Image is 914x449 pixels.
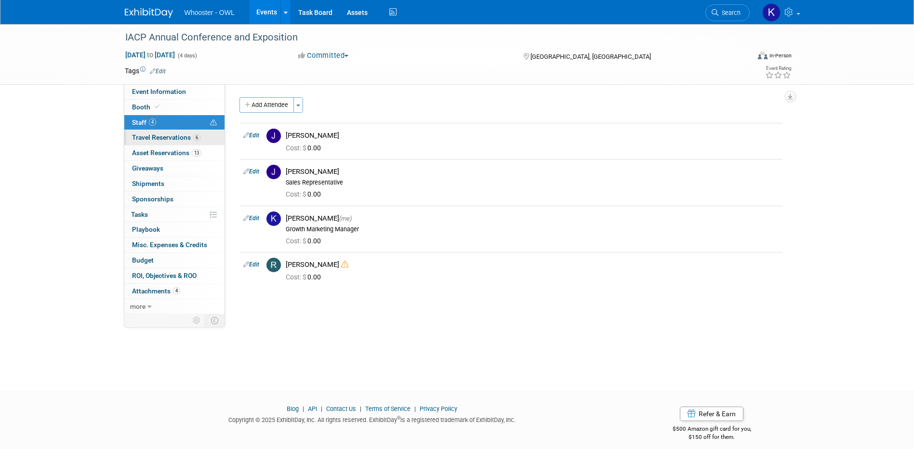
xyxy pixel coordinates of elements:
span: Whooster - OWL [185,9,235,16]
span: 0.00 [286,273,325,281]
span: (me) [339,215,352,222]
span: Asset Reservations [132,149,201,157]
div: Growth Marketing Manager [286,225,779,233]
span: Attachments [132,287,180,295]
span: 0.00 [286,144,325,152]
a: Booth [124,100,225,115]
span: Event Information [132,88,186,95]
a: Shipments [124,176,225,191]
span: Cost: $ [286,190,307,198]
div: Event Rating [765,66,791,71]
span: | [358,405,364,412]
span: Shipments [132,180,164,187]
a: Tasks [124,207,225,222]
a: Travel Reservations6 [124,130,225,145]
a: API [308,405,317,412]
span: Playbook [132,225,160,233]
div: Sales Representative [286,179,779,186]
a: Terms of Service [365,405,411,412]
span: more [130,303,146,310]
span: Booth [132,103,161,111]
div: [PERSON_NAME] [286,167,779,176]
td: Personalize Event Tab Strip [188,314,205,327]
div: $150 off for them. [634,433,790,441]
a: Event Information [124,84,225,99]
a: Asset Reservations13 [124,145,225,160]
span: to [146,51,155,59]
a: Giveaways [124,161,225,176]
span: 0.00 [286,190,325,198]
a: Privacy Policy [420,405,457,412]
span: 0.00 [286,237,325,245]
a: Edit [150,68,166,75]
a: Attachments4 [124,284,225,299]
button: Committed [295,51,352,61]
a: Sponsorships [124,192,225,207]
span: Giveaways [132,164,163,172]
span: Sponsorships [132,195,173,203]
img: K.jpg [266,211,281,226]
a: Budget [124,253,225,268]
a: Blog [287,405,299,412]
i: Double-book Warning! [341,261,348,268]
span: Cost: $ [286,237,307,245]
span: ROI, Objectives & ROO [132,272,197,279]
a: Edit [243,168,259,175]
td: Tags [125,66,166,76]
a: Edit [243,215,259,222]
span: [GEOGRAPHIC_DATA], [GEOGRAPHIC_DATA] [530,53,651,60]
span: 6 [193,134,200,141]
img: J.jpg [266,129,281,143]
a: ROI, Objectives & ROO [124,268,225,283]
span: (4 days) [177,53,197,59]
a: Playbook [124,222,225,237]
img: ExhibitDay [125,8,173,18]
a: Edit [243,132,259,139]
a: more [124,299,225,314]
img: J.jpg [266,165,281,179]
a: Misc. Expenses & Credits [124,238,225,252]
a: Contact Us [326,405,356,412]
button: Add Attendee [239,97,294,113]
div: Event Format [693,50,792,65]
span: Cost: $ [286,273,307,281]
div: In-Person [769,52,792,59]
div: [PERSON_NAME] [286,131,779,140]
span: | [300,405,306,412]
span: Budget [132,256,154,264]
span: [DATE] [DATE] [125,51,175,59]
span: 4 [173,287,180,294]
a: Refer & Earn [680,407,743,421]
span: Tasks [131,211,148,218]
div: $500 Amazon gift card for you, [634,419,790,441]
i: Booth reservation complete [155,104,159,109]
span: Staff [132,119,156,126]
img: Kamila Castaneda [762,3,781,22]
span: 13 [192,149,201,157]
div: [PERSON_NAME] [286,260,779,269]
div: Copyright © 2025 ExhibitDay, Inc. All rights reserved. ExhibitDay is a registered trademark of Ex... [125,413,620,424]
div: [PERSON_NAME] [286,214,779,223]
div: IACP Annual Conference and Exposition [122,29,735,46]
span: 4 [149,119,156,126]
td: Toggle Event Tabs [205,314,225,327]
span: Potential Scheduling Conflict -- at least one attendee is tagged in another overlapping event. [210,119,217,127]
span: Cost: $ [286,144,307,152]
span: | [412,405,418,412]
span: Travel Reservations [132,133,200,141]
sup: ® [397,415,400,421]
a: Edit [243,261,259,268]
a: Staff4 [124,115,225,130]
span: Misc. Expenses & Credits [132,241,207,249]
a: Search [705,4,750,21]
span: | [318,405,325,412]
span: Search [718,9,741,16]
img: R.jpg [266,258,281,272]
img: Format-Inperson.png [758,52,768,59]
